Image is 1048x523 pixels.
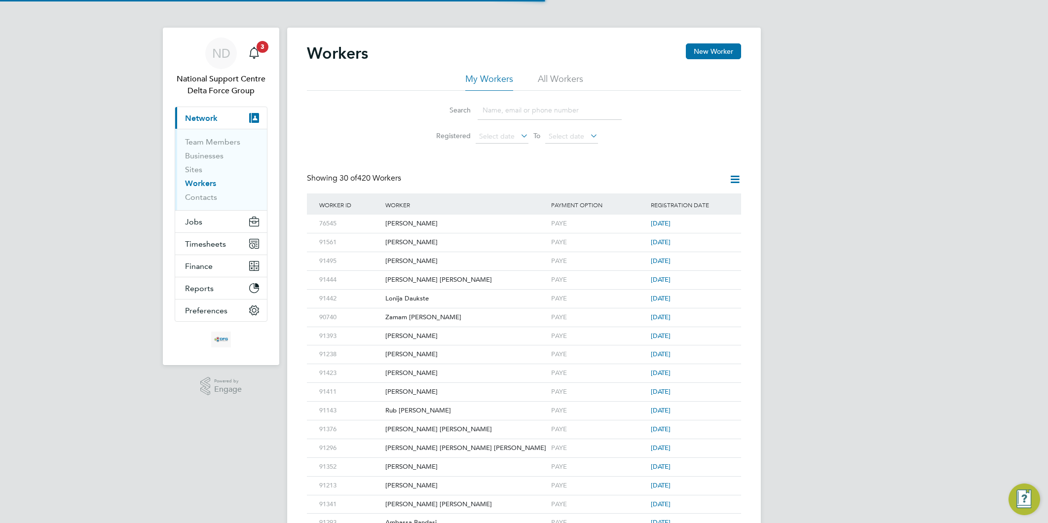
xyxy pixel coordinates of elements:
div: 91296 [317,439,383,457]
div: 91442 [317,290,383,308]
div: PAYE [549,308,648,327]
span: Engage [214,385,242,394]
span: [DATE] [651,481,671,489]
div: PAYE [549,458,648,476]
div: [PERSON_NAME] [383,233,549,252]
div: Lonija Daukste [383,290,549,308]
div: [PERSON_NAME] [383,327,549,345]
a: Contacts [185,192,217,202]
button: Jobs [175,211,267,232]
span: Reports [185,284,214,293]
button: Timesheets [175,233,267,255]
div: Payment Option [549,193,648,216]
span: [DATE] [651,275,671,284]
div: PAYE [549,402,648,420]
img: deltaforcegroup-logo-retina.png [211,332,231,347]
span: To [530,129,543,142]
span: [DATE] [651,425,671,433]
a: Businesses [185,151,224,160]
div: PAYE [549,215,648,233]
a: 91411[PERSON_NAME]PAYE[DATE] [317,382,731,391]
a: 91213[PERSON_NAME]PAYE[DATE] [317,476,731,485]
a: Powered byEngage [200,377,242,396]
span: [DATE] [651,350,671,358]
div: 90740 [317,308,383,327]
div: 91143 [317,402,383,420]
span: [DATE] [651,332,671,340]
a: 91423[PERSON_NAME]PAYE[DATE] [317,364,731,372]
div: PAYE [549,252,648,270]
span: Select date [549,132,584,141]
div: [PERSON_NAME] [PERSON_NAME] [383,271,549,289]
label: Search [426,106,471,114]
div: [PERSON_NAME] [383,364,549,382]
li: My Workers [465,73,513,91]
a: 91442Lonija DaukstePAYE[DATE] [317,289,731,298]
a: 91495[PERSON_NAME]PAYE[DATE] [317,252,731,260]
div: 91393 [317,327,383,345]
span: Powered by [214,377,242,385]
span: [DATE] [651,238,671,246]
div: 91238 [317,345,383,364]
nav: Main navigation [163,28,279,365]
span: Timesheets [185,239,226,249]
div: 91213 [317,477,383,495]
span: [DATE] [651,387,671,396]
button: Reports [175,277,267,299]
span: National Support Centre Delta Force Group [175,73,267,97]
div: PAYE [549,420,648,439]
a: 91352[PERSON_NAME]PAYE[DATE] [317,457,731,466]
a: 91393[PERSON_NAME]PAYE[DATE] [317,327,731,335]
a: 91293Ambassa BandasiPAYE[DATE] [317,513,731,522]
div: PAYE [549,327,648,345]
div: Worker [383,193,549,216]
span: [DATE] [651,257,671,265]
span: Finance [185,261,213,271]
div: PAYE [549,439,648,457]
div: PAYE [549,233,648,252]
a: NDNational Support Centre Delta Force Group [175,37,267,97]
span: ND [212,47,230,60]
div: Rub [PERSON_NAME] [383,402,549,420]
label: Registered [426,131,471,140]
span: Preferences [185,306,227,315]
button: Finance [175,255,267,277]
button: Preferences [175,299,267,321]
div: PAYE [549,290,648,308]
div: [PERSON_NAME] [PERSON_NAME] [PERSON_NAME] [383,439,549,457]
a: Workers [185,179,216,188]
li: All Workers [538,73,583,91]
div: 91376 [317,420,383,439]
div: PAYE [549,383,648,401]
div: PAYE [549,477,648,495]
div: [PERSON_NAME] [383,477,549,495]
a: 76545[PERSON_NAME]PAYE[DATE] [317,214,731,223]
span: [DATE] [651,219,671,227]
div: [PERSON_NAME] [383,458,549,476]
a: Go to home page [175,332,267,347]
a: 91561[PERSON_NAME]PAYE[DATE] [317,233,731,241]
span: [DATE] [651,313,671,321]
div: Network [175,129,267,210]
a: 91341[PERSON_NAME] [PERSON_NAME]PAYE[DATE] [317,495,731,503]
div: [PERSON_NAME] [PERSON_NAME] [383,420,549,439]
a: Team Members [185,137,240,147]
div: PAYE [549,364,648,382]
a: 91143Rub [PERSON_NAME]PAYE[DATE] [317,401,731,410]
input: Name, email or phone number [478,101,622,120]
div: 91352 [317,458,383,476]
div: 91495 [317,252,383,270]
button: Network [175,107,267,129]
div: [PERSON_NAME] [383,383,549,401]
div: 91423 [317,364,383,382]
div: Showing [307,173,403,184]
a: 91444[PERSON_NAME] [PERSON_NAME]PAYE[DATE] [317,270,731,279]
span: [DATE] [651,294,671,302]
div: 76545 [317,215,383,233]
div: [PERSON_NAME] [383,252,549,270]
span: Network [185,113,218,123]
a: 90740Zamam [PERSON_NAME]PAYE[DATE] [317,308,731,316]
span: 30 of [339,173,357,183]
div: [PERSON_NAME] [383,215,549,233]
a: Sites [185,165,202,174]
